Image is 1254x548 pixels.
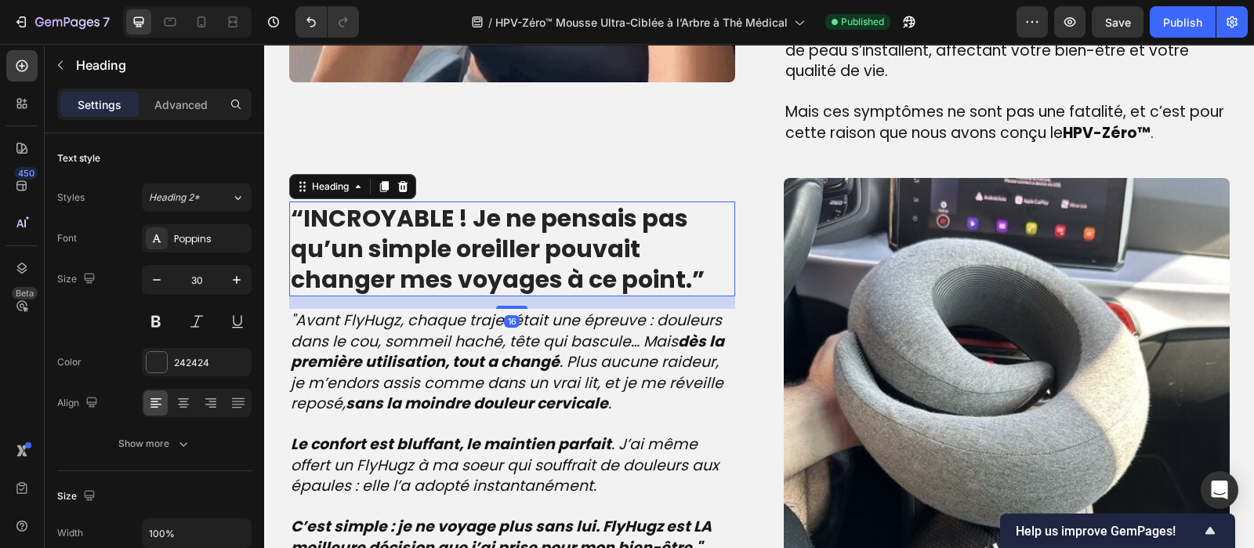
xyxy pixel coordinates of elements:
p: Settings [78,96,121,113]
span: Mais ces symptômes ne sont pas une fatalité, et c’est pour cette raison que nous avons conçu le . [521,57,960,100]
div: Font [57,231,77,245]
input: Auto [143,519,251,547]
div: Color [57,355,82,369]
strong: sans la moindre douleur cervicale [82,349,344,370]
i: "Avant FlyHugz, chaque trajet était une épreuve : douleurs dans le cou, sommeil haché, tête qui b... [27,266,460,370]
button: 7 [6,6,117,38]
div: 16 [240,271,256,284]
div: Text style [57,151,100,165]
button: Show survey - Help us improve GemPages! [1016,521,1220,540]
div: Width [57,526,83,540]
div: Publish [1163,14,1202,31]
span: / [488,14,492,31]
div: Size [57,269,99,290]
i: . J’ai même offert un FlyHugz à ma soeur qui souffrait de douleurs aux épaules : elle l’a adopté ... [27,390,455,452]
p: Advanced [154,96,208,113]
div: Beta [12,287,38,299]
span: Help us improve GemPages! [1016,524,1201,539]
strong: C’est simple : je ne voyage plus sans lui. FlyHugz est LA meilleure décision que j’ai prise pour ... [27,472,448,514]
div: Poppins [174,232,248,246]
button: Publish [1150,6,1216,38]
div: 242424 [174,356,248,370]
strong: “INCROYABLE ! Je ne pensais pas qu’un simple oreiller pouvait changer mes voyages à ce point.” [27,158,440,252]
strong: dès la première utilisation, tout a changé [27,287,460,329]
div: Styles [57,191,85,205]
div: 450 [15,167,38,180]
div: Open Intercom Messenger [1201,471,1238,509]
div: Show more [118,436,191,452]
span: Heading 2* [149,191,200,205]
p: 7 [103,13,110,31]
span: HPV-Zéro™ Mousse Ultra-Ciblée à l’Arbre à Thé Médical [495,14,788,31]
button: Heading 2* [142,183,252,212]
div: Size [57,486,99,507]
div: Heading [45,136,88,150]
button: Show more [57,430,252,458]
span: Published [841,15,884,29]
strong: Le confort est bluffant, le maintien parfait [27,390,347,411]
div: Undo/Redo [295,6,359,38]
div: Align [57,393,101,414]
iframe: Design area [264,44,1254,548]
button: Save [1092,6,1143,38]
span: Save [1105,16,1131,29]
strong: HPV-Zéro™ [799,78,886,100]
p: Heading [76,56,245,74]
